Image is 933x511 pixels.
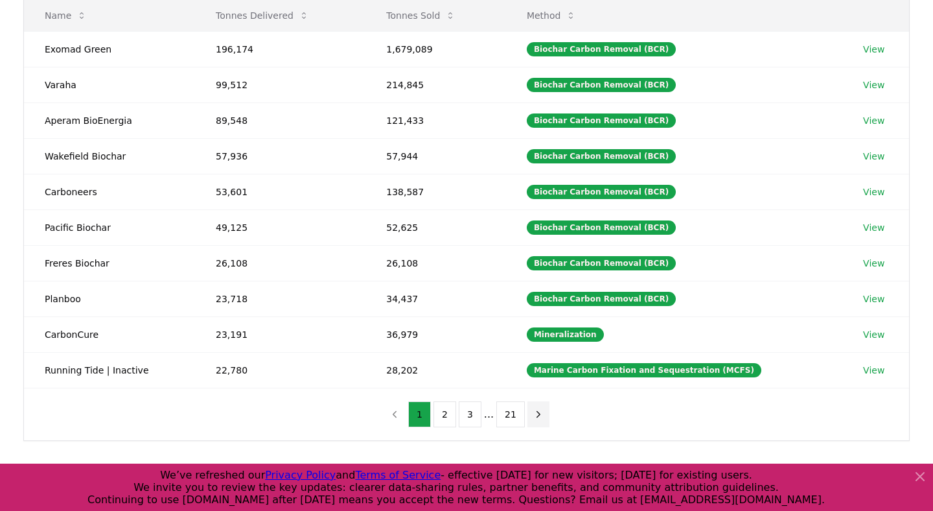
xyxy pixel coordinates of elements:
div: Biochar Carbon Removal (BCR) [527,149,676,163]
div: Biochar Carbon Removal (BCR) [527,185,676,199]
td: 23,191 [195,316,365,352]
div: Biochar Carbon Removal (BCR) [527,42,676,56]
td: Wakefield Biochar [24,138,195,174]
div: Mineralization [527,327,604,342]
button: Method [516,3,587,29]
button: next page [527,401,549,427]
button: Tonnes Sold [376,3,466,29]
td: 26,108 [195,245,365,281]
td: 196,174 [195,31,365,67]
button: 3 [459,401,481,427]
td: 23,718 [195,281,365,316]
td: 36,979 [365,316,506,352]
a: View [863,150,884,163]
td: 53,601 [195,174,365,209]
a: View [863,221,884,234]
div: Marine Carbon Fixation and Sequestration (MCFS) [527,363,761,377]
td: 99,512 [195,67,365,102]
td: 52,625 [365,209,506,245]
td: 28,202 [365,352,506,388]
td: 49,125 [195,209,365,245]
li: ... [484,407,494,422]
div: Biochar Carbon Removal (BCR) [527,292,676,306]
button: 1 [408,401,431,427]
td: 214,845 [365,67,506,102]
td: Varaha [24,67,195,102]
td: Aperam BioEnergia [24,102,195,138]
td: 89,548 [195,102,365,138]
td: Planboo [24,281,195,316]
td: Running Tide | Inactive [24,352,195,388]
td: 121,433 [365,102,506,138]
td: 57,944 [365,138,506,174]
a: View [863,364,884,377]
td: 22,780 [195,352,365,388]
a: View [863,43,884,56]
td: Exomad Green [24,31,195,67]
td: Carboneers [24,174,195,209]
td: 138,587 [365,174,506,209]
div: Biochar Carbon Removal (BCR) [527,113,676,128]
td: 57,936 [195,138,365,174]
button: Name [34,3,97,29]
a: View [863,257,884,270]
td: Freres Biochar [24,245,195,281]
div: Biochar Carbon Removal (BCR) [527,78,676,92]
td: 34,437 [365,281,506,316]
a: View [863,292,884,305]
td: CarbonCure [24,316,195,352]
td: 1,679,089 [365,31,506,67]
td: 26,108 [365,245,506,281]
div: Biochar Carbon Removal (BCR) [527,256,676,270]
a: View [863,328,884,341]
td: Pacific Biochar [24,209,195,245]
a: View [863,114,884,127]
a: View [863,185,884,198]
button: 2 [433,401,456,427]
a: View [863,78,884,91]
button: 21 [496,401,525,427]
button: Tonnes Delivered [205,3,319,29]
div: Biochar Carbon Removal (BCR) [527,220,676,235]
